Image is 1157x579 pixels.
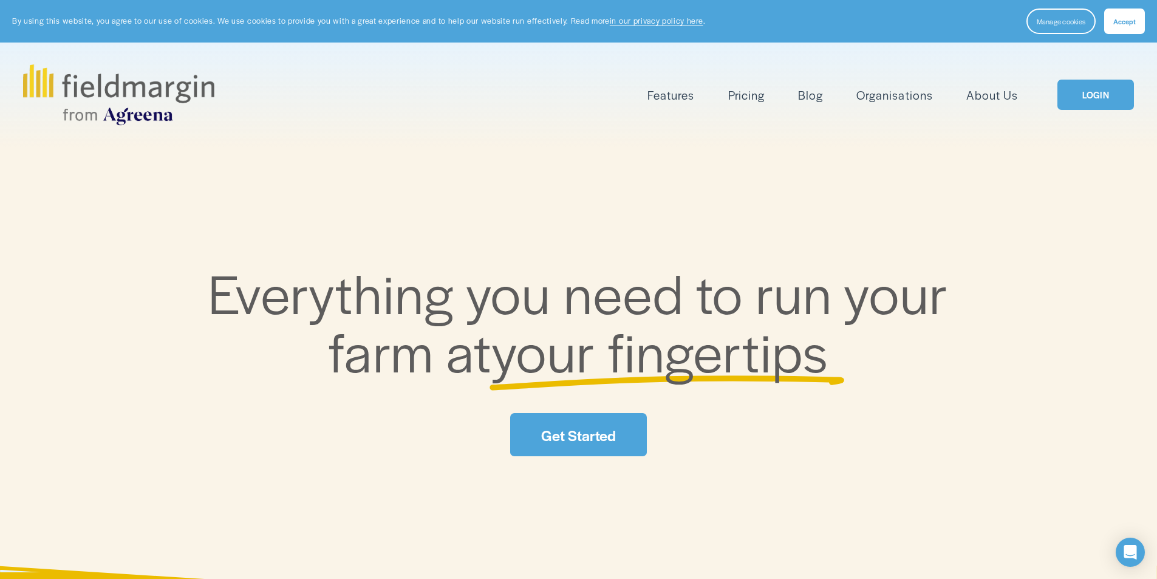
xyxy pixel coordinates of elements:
[491,312,828,388] span: your fingertips
[510,413,646,456] a: Get Started
[1037,16,1085,26] span: Manage cookies
[1116,538,1145,567] div: Open Intercom Messenger
[856,85,932,105] a: Organisations
[647,86,694,104] span: Features
[1113,16,1136,26] span: Accept
[798,85,823,105] a: Blog
[966,85,1018,105] a: About Us
[647,85,694,105] a: folder dropdown
[610,15,703,26] a: in our privacy policy here
[728,85,765,105] a: Pricing
[1057,80,1134,111] a: LOGIN
[208,254,961,388] span: Everything you need to run your farm at
[23,64,214,125] img: fieldmargin.com
[1104,9,1145,34] button: Accept
[12,15,705,27] p: By using this website, you agree to our use of cookies. We use cookies to provide you with a grea...
[1026,9,1096,34] button: Manage cookies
